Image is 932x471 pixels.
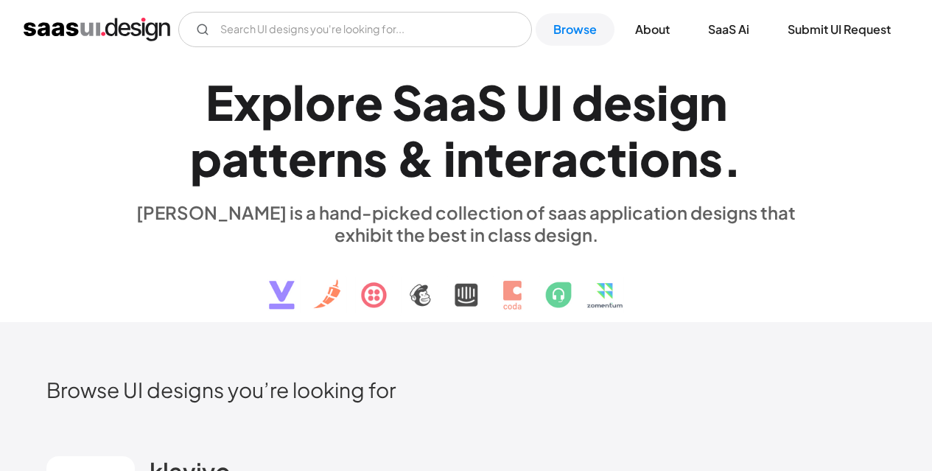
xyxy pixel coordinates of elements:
[243,245,690,322] img: text, icon, saas logo
[127,201,805,245] div: [PERSON_NAME] is a hand-picked collection of saas application designs that exhibit the best in cl...
[46,377,886,402] h2: Browse UI designs you’re looking for
[536,13,614,46] a: Browse
[127,74,805,187] h1: Explore SaaS UI design patterns & interactions.
[178,12,532,47] input: Search UI designs you're looking for...
[617,13,687,46] a: About
[690,13,767,46] a: SaaS Ai
[770,13,908,46] a: Submit UI Request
